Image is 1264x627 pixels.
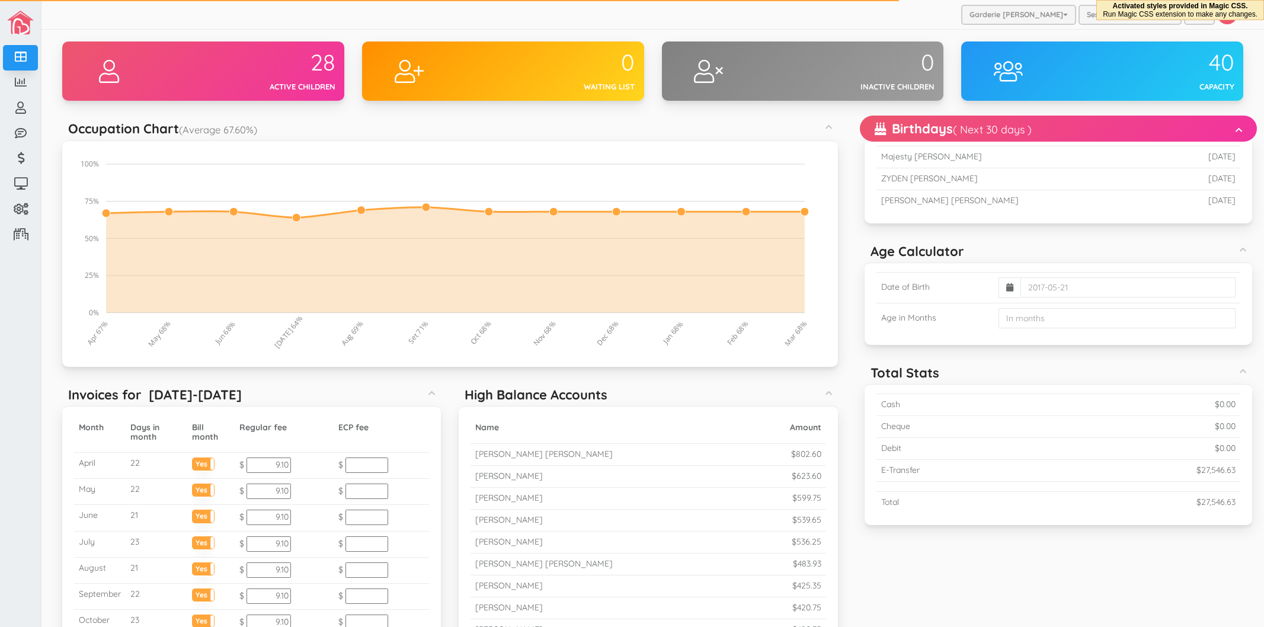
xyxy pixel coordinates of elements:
label: Yes [193,458,214,467]
tspan: Aug 69% [339,319,366,347]
small: [PERSON_NAME] [475,602,543,613]
div: Active children [165,81,335,92]
span: $ [239,459,244,470]
small: $536.25 [792,536,821,547]
span: $ [338,485,343,496]
td: 22 [126,479,187,505]
td: April [74,453,126,479]
tspan: Apr 67% [84,319,110,347]
td: July [74,531,126,557]
td: June [74,505,126,531]
tspan: 100% [80,159,98,169]
span: $ [239,538,244,549]
td: Majesty [PERSON_NAME] [876,146,1167,168]
td: $27,546.63 [1057,491,1240,513]
td: $0.00 [1057,394,1240,415]
tspan: 0% [88,308,98,318]
span: $ [239,485,244,496]
small: $623.60 [792,471,821,481]
span: $ [239,616,244,627]
h5: Total Stats [871,366,939,380]
td: [DATE] [1167,168,1240,190]
h5: Age Calculator [871,244,964,258]
td: September [74,584,126,610]
small: $802.60 [791,449,821,459]
td: $0.00 [1057,437,1240,459]
small: [PERSON_NAME] [475,492,543,503]
span: $ [239,511,244,522]
td: 21 [126,505,187,531]
small: $425.35 [792,580,821,591]
td: ZYDEN [PERSON_NAME] [876,168,1167,190]
h5: Days in month [130,423,183,442]
h5: Birthdays [875,121,1032,136]
div: 40 [1064,50,1234,75]
div: Activated styles provided in Magic CSS. [1103,2,1257,18]
tspan: Set 71% [406,319,431,346]
small: ( Next 30 days ) [953,123,1032,136]
label: Yes [193,589,214,598]
h5: Amount [753,423,821,432]
td: Cash [876,394,1057,415]
span: $ [239,564,244,575]
td: $27,546.63 [1057,459,1240,481]
small: [PERSON_NAME] [475,536,543,547]
td: E-Transfer [876,459,1057,481]
td: 22 [126,453,187,479]
img: image [7,11,34,34]
tspan: Nov 68% [531,319,558,347]
input: 2017-05-21 [1020,277,1236,297]
small: [PERSON_NAME] [PERSON_NAME] [475,449,613,459]
span: $ [338,538,343,549]
small: $539.65 [792,514,821,525]
small: $483.93 [793,558,821,569]
td: 23 [126,531,187,557]
h5: Name [475,423,744,432]
div: Waiting list [465,81,635,92]
label: Yes [193,484,214,493]
td: $0.00 [1057,415,1240,437]
span: $ [338,590,343,601]
div: Inactive children [764,81,935,92]
td: Total [876,491,1057,513]
div: 0 [764,50,935,75]
td: Cheque [876,415,1057,437]
small: [PERSON_NAME] [PERSON_NAME] [475,558,613,569]
span: $ [239,590,244,601]
span: $ [338,616,343,627]
td: Debit [876,437,1057,459]
td: 21 [126,557,187,583]
td: Age in Months [876,303,994,333]
td: [DATE] [1167,190,1240,211]
small: $420.75 [792,602,821,613]
tspan: May 68% [146,319,173,348]
tspan: Feb 68% [724,319,750,347]
tspan: [DATE] 64% [272,313,305,350]
td: [DATE] [1167,146,1240,168]
tspan: 75% [84,196,98,206]
small: [PERSON_NAME] [475,471,543,481]
span: $ [338,564,343,575]
div: Capacity [1064,81,1234,92]
label: Yes [193,510,214,519]
h5: Month [79,423,121,432]
h5: Regular fee [239,423,329,432]
span: $ [338,511,343,522]
td: August [74,557,126,583]
input: In months [999,308,1236,328]
tspan: Jan 68% [660,319,685,346]
tspan: Dec 68% [594,319,621,347]
tspan: Oct 68% [468,319,493,346]
small: $599.75 [792,492,821,503]
small: [PERSON_NAME] [475,514,543,525]
div: 28 [165,50,335,75]
tspan: Mar 68% [782,319,809,348]
span: $ [338,459,343,470]
td: Date of Birth [876,272,994,303]
h5: Bill month [192,423,230,442]
h5: ECP fee [338,423,425,432]
h5: High Balance Accounts [465,388,607,402]
tspan: Jun 68% [213,319,238,346]
td: May [74,479,126,505]
td: [PERSON_NAME] [PERSON_NAME] [876,190,1167,211]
